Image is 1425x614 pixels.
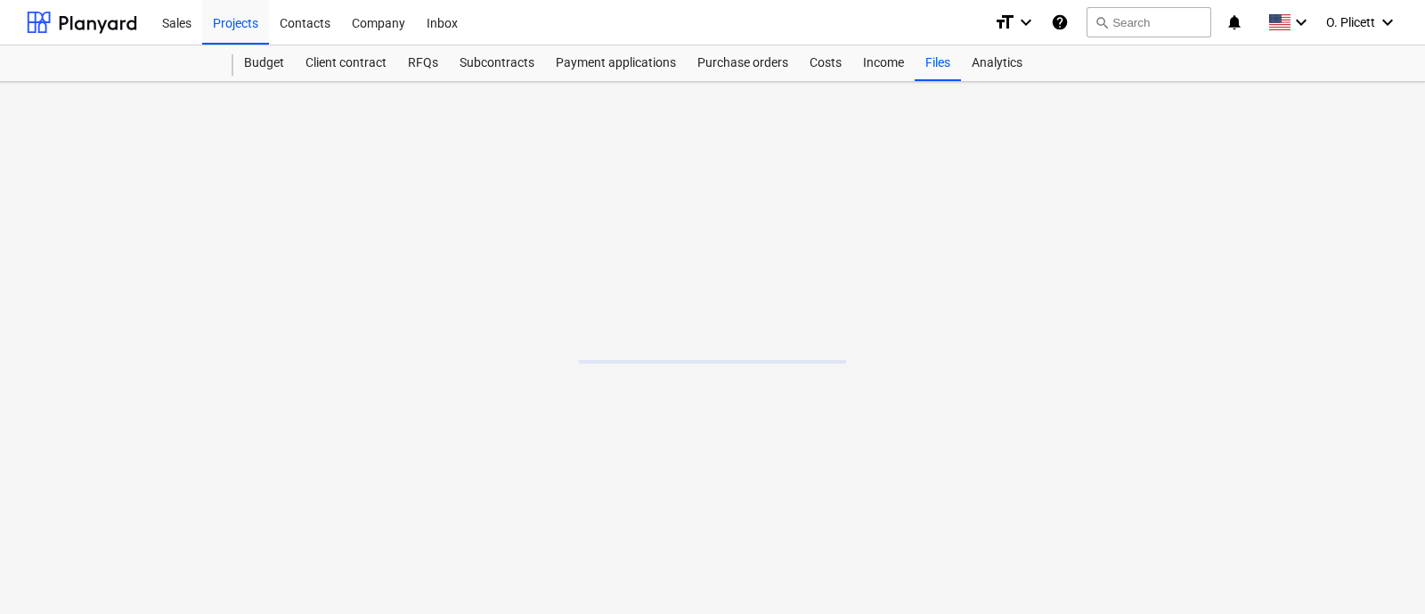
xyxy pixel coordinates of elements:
[1225,12,1243,33] i: notifications
[994,12,1015,33] i: format_size
[545,45,687,81] a: Payment applications
[799,45,852,81] a: Costs
[449,45,545,81] a: Subcontracts
[295,45,397,81] a: Client contract
[1326,15,1375,29] span: O. Plicett
[915,45,961,81] a: Files
[1377,12,1398,33] i: keyboard_arrow_down
[961,45,1033,81] a: Analytics
[1051,12,1069,33] i: Knowledge base
[852,45,915,81] a: Income
[1087,7,1211,37] button: Search
[1015,12,1037,33] i: keyboard_arrow_down
[1095,15,1109,29] span: search
[233,45,295,81] a: Budget
[1291,12,1312,33] i: keyboard_arrow_down
[687,45,799,81] a: Purchase orders
[397,45,449,81] a: RFQs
